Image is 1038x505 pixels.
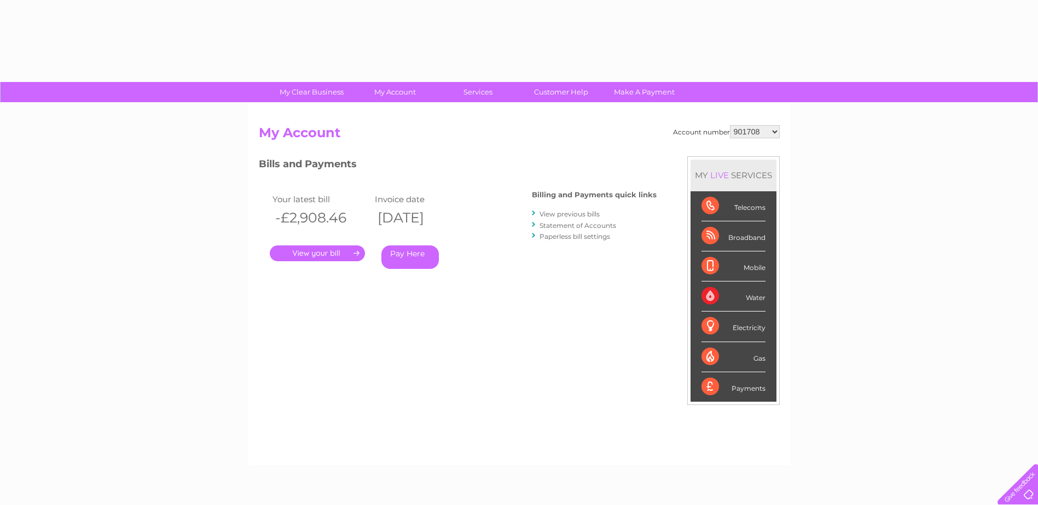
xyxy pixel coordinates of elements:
[372,192,475,207] td: Invoice date
[433,82,523,102] a: Services
[381,245,439,269] a: Pay Here
[540,232,610,240] a: Paperless bill settings
[350,82,440,102] a: My Account
[673,125,780,138] div: Account number
[691,160,776,191] div: MY SERVICES
[701,251,766,281] div: Mobile
[701,342,766,372] div: Gas
[701,191,766,221] div: Telecoms
[266,82,357,102] a: My Clear Business
[701,372,766,402] div: Payments
[259,125,780,146] h2: My Account
[701,221,766,251] div: Broadband
[372,207,475,229] th: [DATE]
[708,170,731,180] div: LIVE
[701,281,766,312] div: Water
[270,245,365,261] a: .
[599,82,689,102] a: Make A Payment
[532,191,657,199] h4: Billing and Payments quick links
[540,210,600,218] a: View previous bills
[259,156,657,175] h3: Bills and Payments
[270,207,373,229] th: -£2,908.46
[516,82,606,102] a: Customer Help
[701,312,766,342] div: Electricity
[540,221,616,230] a: Statement of Accounts
[270,192,373,207] td: Your latest bill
